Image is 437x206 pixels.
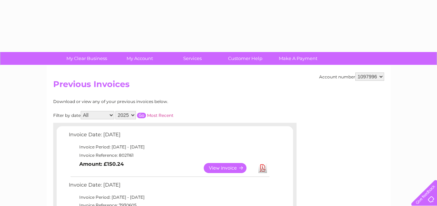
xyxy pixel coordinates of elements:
[204,163,255,173] a: View
[67,143,270,151] td: Invoice Period: [DATE] - [DATE]
[67,180,270,193] td: Invoice Date: [DATE]
[67,130,270,143] td: Invoice Date: [DATE]
[111,52,168,65] a: My Account
[67,193,270,201] td: Invoice Period: [DATE] - [DATE]
[217,52,274,65] a: Customer Help
[67,151,270,160] td: Invoice Reference: 8021161
[58,52,115,65] a: My Clear Business
[269,52,327,65] a: Make A Payment
[53,79,384,93] h2: Previous Invoices
[147,113,173,118] a: Most Recent
[53,111,236,119] div: Filter by date
[319,72,384,81] div: Account number
[79,161,124,167] b: Amount: £150.24
[164,52,221,65] a: Services
[53,99,236,104] div: Download or view any of your previous invoices below.
[258,163,267,173] a: Download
